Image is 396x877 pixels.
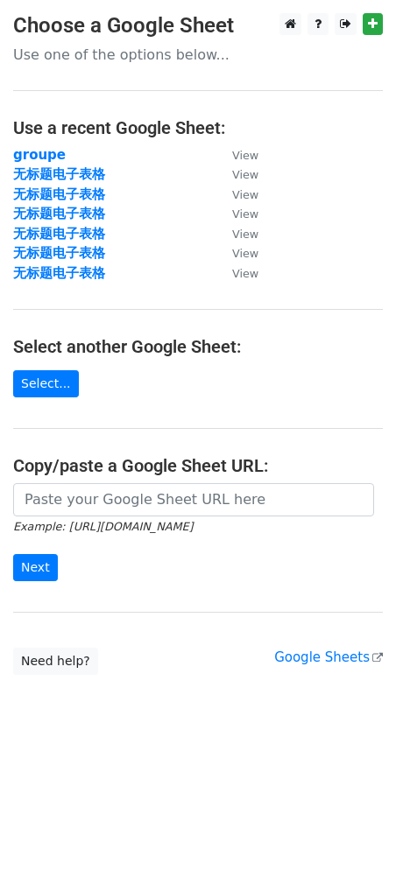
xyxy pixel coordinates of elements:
small: View [232,267,258,280]
input: Next [13,554,58,581]
h4: Copy/paste a Google Sheet URL: [13,455,383,476]
a: Google Sheets [274,649,383,665]
small: View [232,149,258,162]
h4: Select another Google Sheet: [13,336,383,357]
a: 无标题电子表格 [13,245,105,261]
a: View [215,206,258,221]
h4: Use a recent Google Sheet: [13,117,383,138]
a: View [215,245,258,261]
div: 聊天小组件 [308,793,396,877]
h3: Choose a Google Sheet [13,13,383,39]
a: View [215,186,258,202]
small: View [232,247,258,260]
a: Need help? [13,648,98,675]
a: View [215,226,258,242]
a: View [215,265,258,281]
a: 无标题电子表格 [13,265,105,281]
small: View [232,188,258,201]
a: 无标题电子表格 [13,166,105,182]
a: 无标题电子表格 [13,206,105,221]
a: View [215,147,258,163]
iframe: Chat Widget [308,793,396,877]
a: Select... [13,370,79,397]
p: Use one of the options below... [13,46,383,64]
small: Example: [URL][DOMAIN_NAME] [13,520,193,533]
a: 无标题电子表格 [13,186,105,202]
a: View [215,166,258,182]
input: Paste your Google Sheet URL here [13,483,374,516]
a: groupe [13,147,66,163]
small: View [232,168,258,181]
small: View [232,228,258,241]
small: View [232,207,258,221]
a: 无标题电子表格 [13,226,105,242]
